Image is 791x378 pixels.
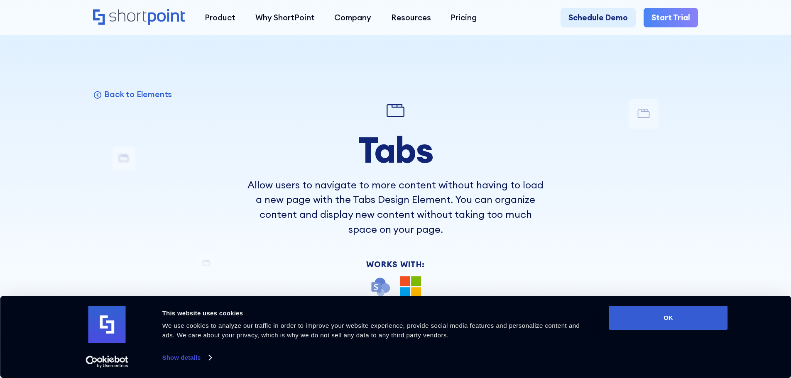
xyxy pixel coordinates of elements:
p: Allow users to navigate to more content without having to load a new page with the Tabs Design El... [247,178,544,237]
a: Usercentrics Cookiebot - opens in a new window [71,356,143,368]
span: We use cookies to analyze our traffic in order to improve your website experience, provide social... [162,322,580,339]
iframe: Chat Widget [642,282,791,378]
a: Company [324,8,381,28]
div: Company [334,12,371,24]
img: Tabs [384,99,407,122]
div: Pricing [451,12,477,24]
img: logo [88,306,126,343]
a: Home [93,9,185,26]
a: Start Trial [644,8,698,28]
div: This website uses cookies [162,308,590,318]
div: Why ShortPoint [255,12,315,24]
a: Product [195,8,245,28]
img: SharePoint icon [370,276,391,297]
a: Pricing [441,8,487,28]
button: OK [609,306,728,330]
img: Microsoft 365 logo [400,276,421,297]
a: Show details [162,351,211,364]
a: Schedule Demo [561,8,636,28]
div: Resources [391,12,431,24]
div: Works With: [247,261,544,268]
a: Resources [381,8,441,28]
div: Product [205,12,235,24]
p: Back to Elements [104,89,172,100]
a: Why ShortPoint [245,8,325,28]
h1: Tabs [247,130,544,169]
a: Back to Elements [93,89,172,100]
